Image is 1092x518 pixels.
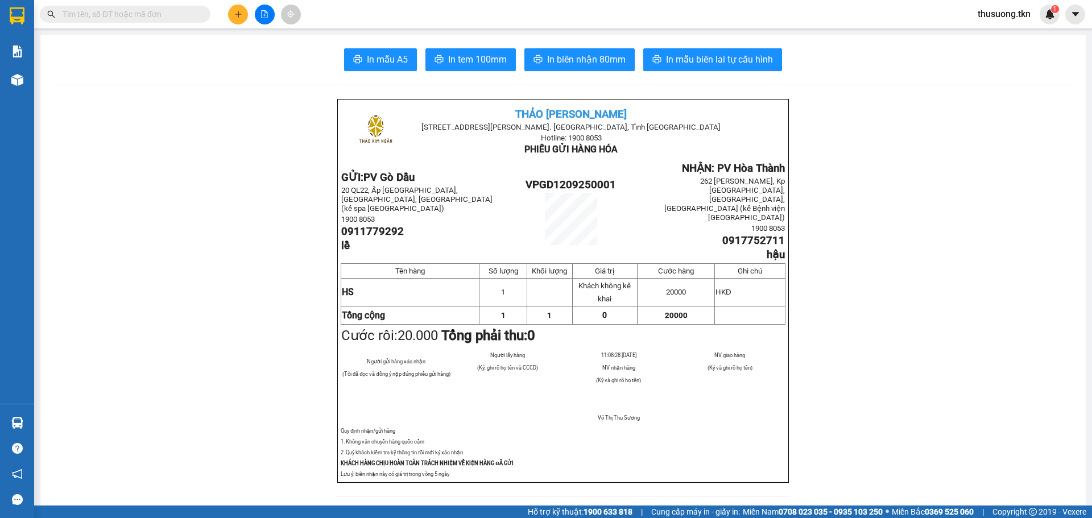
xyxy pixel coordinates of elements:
strong: GỬI: [341,171,415,184]
span: HKĐ [715,288,731,296]
span: printer [435,55,444,65]
img: logo [348,103,404,159]
b: GỬI : PV Gò Dầu [14,82,127,101]
span: Võ Thị Thu Sương [598,415,640,421]
button: plus [228,5,248,24]
span: lề [341,239,350,252]
span: 0 [602,310,607,320]
span: In mẫu A5 [367,52,408,67]
button: aim [281,5,301,24]
span: Số lượng [489,267,518,275]
img: logo.jpg [14,14,71,71]
span: printer [353,55,362,65]
span: In tem 100mm [448,52,507,67]
img: solution-icon [11,45,23,57]
span: NV nhận hàng [602,364,635,371]
span: Hỗ trợ kỹ thuật: [528,505,632,518]
span: question-circle [12,443,23,454]
button: printerIn biên nhận 80mm [524,48,635,71]
span: printer [533,55,543,65]
span: 0917752711 [722,234,785,247]
span: 0911779292 [341,225,404,238]
span: (Tôi đã đọc và đồng ý nộp đúng phiếu gửi hàng) [342,371,450,377]
span: Miền Nam [743,505,883,518]
span: [STREET_ADDRESS][PERSON_NAME]. [GEOGRAPHIC_DATA], Tỉnh [GEOGRAPHIC_DATA] [421,123,721,131]
span: 11:08:28 [DATE] [601,352,636,358]
button: printerIn mẫu A5 [344,48,417,71]
button: file-add [255,5,275,24]
span: 1 [1053,5,1057,13]
span: search [47,10,55,18]
span: 1 [501,311,506,320]
span: Giá trị [595,267,614,275]
span: 0 [527,328,535,343]
span: In biên nhận 80mm [547,52,626,67]
span: Ghi chú [738,267,762,275]
input: Tìm tên, số ĐT hoặc mã đơn [63,8,197,20]
span: 20000 [666,288,686,296]
strong: 1900 633 818 [584,507,632,516]
span: message [12,494,23,505]
span: (Ký và ghi rõ họ tên) [596,377,641,383]
strong: 0708 023 035 - 0935 103 250 [779,507,883,516]
span: Hotline: 1900 8053 [541,134,602,142]
span: (Ký và ghi rõ họ tên) [708,364,752,371]
span: Cước rồi: [341,328,535,343]
img: warehouse-icon [11,74,23,86]
span: ⚪️ [886,509,889,514]
button: caret-down [1065,5,1085,24]
span: 2. Quý khách kiểm tra kỹ thông tin rồi mới ký xác nhận [341,449,463,455]
span: VPGD1209250001 [526,179,616,191]
strong: 0369 525 060 [925,507,974,516]
img: warehouse-icon [11,417,23,429]
span: NHẬN: PV Hòa Thành [682,162,785,175]
span: file-add [260,10,268,18]
img: logo-vxr [10,7,24,24]
span: In mẫu biên lai tự cấu hình [666,52,773,67]
li: [STREET_ADDRESS][PERSON_NAME]. [GEOGRAPHIC_DATA], Tỉnh [GEOGRAPHIC_DATA] [106,28,475,42]
span: Quy định nhận/gửi hàng [341,428,395,434]
span: 262 [PERSON_NAME], Kp [GEOGRAPHIC_DATA], [GEOGRAPHIC_DATA], [GEOGRAPHIC_DATA] (kế Bệnh viện [GEOG... [664,177,785,222]
span: printer [652,55,661,65]
span: thusuong.tkn [969,7,1040,21]
span: Miền Bắc [892,505,974,518]
span: 20.000 [398,328,438,343]
span: 20 QL22, Ấp [GEOGRAPHIC_DATA], [GEOGRAPHIC_DATA], [GEOGRAPHIC_DATA] (kế spa [GEOGRAPHIC_DATA]) [341,186,493,213]
strong: KHÁCH HÀNG CHỊU HOÀN TOÀN TRÁCH NHIỆM VỀ KIỆN HÀNG ĐÃ GỬI [341,460,514,466]
span: PHIẾU GỬI HÀNG HÓA [524,144,618,155]
span: Tên hàng [395,267,425,275]
span: HS [342,287,354,297]
span: Cung cấp máy in - giấy in: [651,505,740,518]
sup: 1 [1051,5,1059,13]
span: 1. Không vân chuyển hàng quốc cấm [341,438,424,445]
span: Người gửi hàng xác nhận [367,358,425,364]
span: Người lấy hàng [490,352,525,358]
span: aim [287,10,295,18]
span: THẢO [PERSON_NAME] [515,108,627,121]
span: NV giao hàng [714,352,745,358]
span: 1900 8053 [341,215,375,223]
li: Hotline: 1900 8153 [106,42,475,56]
span: Lưu ý: biên nhận này có giá trị trong vòng 5 ngày [341,471,449,477]
span: | [641,505,643,518]
strong: Tổng cộng [342,310,385,321]
strong: Tổng phải thu: [441,328,535,343]
span: 1 [547,311,552,320]
span: | [982,505,984,518]
span: Khách không kê khai [578,281,631,303]
span: 1 [501,288,505,296]
span: PV Gò Dầu [363,171,415,184]
span: hậu [767,248,785,261]
button: printerIn mẫu biên lai tự cấu hình [643,48,782,71]
span: plus [234,10,242,18]
span: caret-down [1070,9,1081,19]
img: icon-new-feature [1045,9,1055,19]
span: Cước hàng [658,267,694,275]
span: copyright [1029,508,1037,516]
span: 20000 [665,311,688,320]
button: printerIn tem 100mm [425,48,516,71]
span: 1900 8053 [751,224,785,233]
span: notification [12,469,23,479]
span: (Ký, ghi rõ họ tên và CCCD) [477,364,538,371]
span: Khối lượng [532,267,567,275]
